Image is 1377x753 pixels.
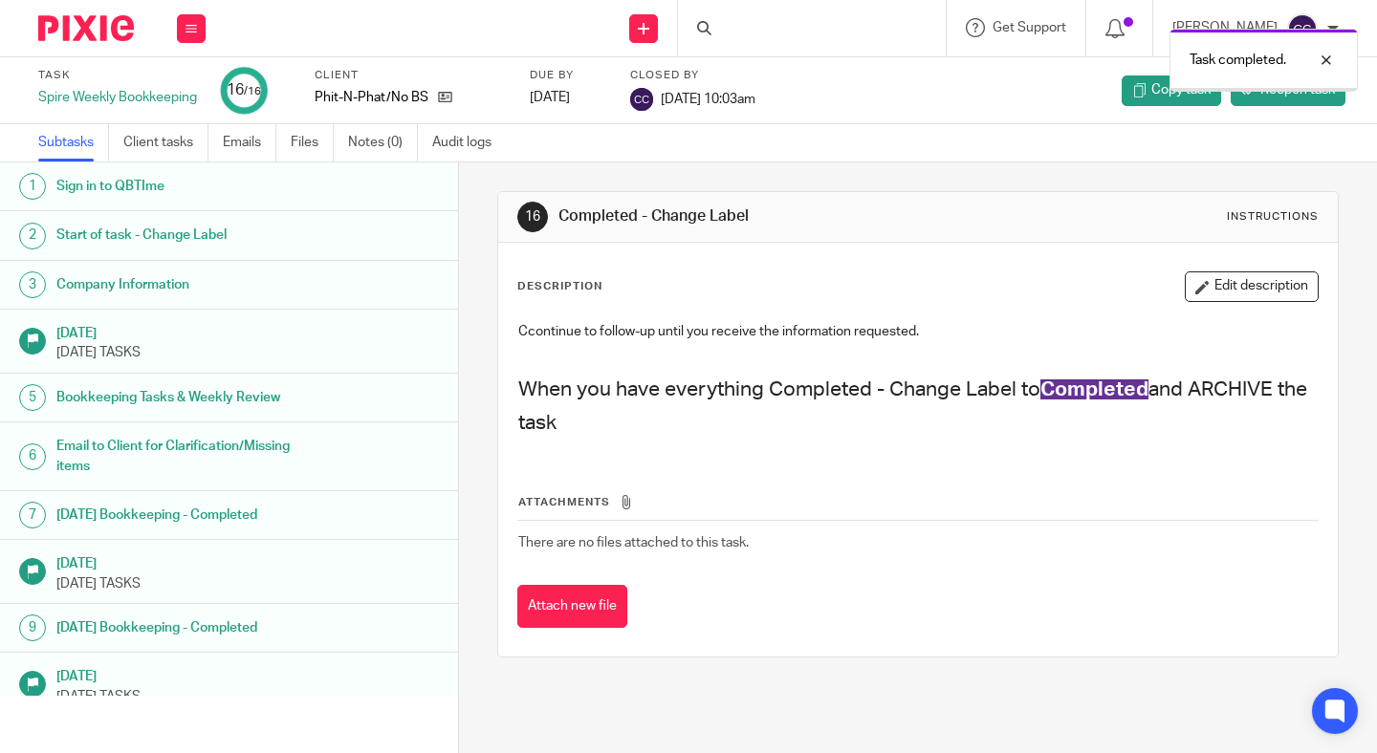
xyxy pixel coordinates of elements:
[56,221,312,249] h1: Start of task - Change Label
[630,68,755,83] label: Closed by
[518,322,1318,341] p: Ccontinue to follow-up until you receive the information requested.
[530,88,606,107] div: [DATE]
[56,549,439,573] h1: [DATE]
[518,374,1318,439] h2: When you have everything Completed - Change Label to and ARCHIVE the task
[1040,379,1148,399] span: Completed
[348,124,418,161] a: Notes (0)
[223,124,276,161] a: Emails
[56,172,312,201] h1: Sign in to QBTIme
[1185,271,1319,302] button: Edit description
[19,384,46,411] div: 5
[56,383,312,412] h1: Bookkeeping Tasks & Weekly Review
[518,497,610,507] span: Attachments
[19,502,46,528] div: 7
[315,68,506,83] label: Client
[517,585,627,628] button: Attach new file
[56,319,439,343] h1: [DATE]
[56,270,312,299] h1: Company Information
[56,501,312,529] h1: [DATE] Bookkeeping - Completed
[56,432,312,481] h1: Email to Client for Clarification/Missing items
[558,206,959,226] h1: Completed - Change Label
[38,15,134,41] img: Pixie
[630,88,653,111] img: svg%3E
[227,79,261,101] div: 16
[1287,13,1318,44] img: svg%3E
[530,68,606,83] label: Due by
[517,202,548,232] div: 16
[19,173,46,200] div: 1
[19,614,46,641] div: 9
[19,271,46,298] div: 3
[432,124,506,161] a: Audit logs
[56,574,439,593] p: [DATE] TASKS
[19,223,46,249] div: 2
[517,279,602,294] p: Description
[56,662,439,686] h1: [DATE]
[123,124,208,161] a: Client tasks
[244,86,261,97] small: /16
[56,343,439,362] p: [DATE] TASKS
[518,536,749,549] span: There are no files attached to this task.
[315,88,428,107] p: Phit-N-Phat/No BS
[56,687,439,706] p: [DATE] TASKS
[661,92,755,105] span: [DATE] 10:03am
[291,124,334,161] a: Files
[19,443,46,470] div: 6
[38,124,109,161] a: Subtasks
[38,68,197,83] label: Task
[1190,51,1286,70] p: Task completed.
[56,613,312,642] h1: [DATE] Bookkeeping - Completed
[38,88,197,107] div: Spire Weekly Bookkeeping
[1227,209,1319,225] div: Instructions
